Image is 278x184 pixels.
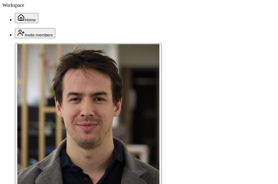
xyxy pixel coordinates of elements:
a: Invite members [15,32,55,37]
span: Home [25,18,36,22]
a: Home [15,17,38,22]
div: Workspace [2,2,276,8]
span: Invite members [25,33,53,37]
button: Invite members [15,28,55,38]
button: Home [15,13,38,23]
